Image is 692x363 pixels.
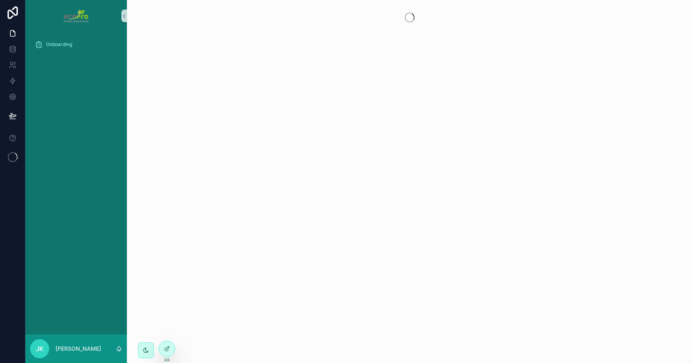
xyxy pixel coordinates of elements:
[64,10,88,22] img: App logo
[30,37,122,52] a: Onboarding
[25,32,127,62] div: scrollable content
[36,344,44,353] span: JK
[46,41,72,48] span: Onboarding
[56,345,101,353] p: [PERSON_NAME]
